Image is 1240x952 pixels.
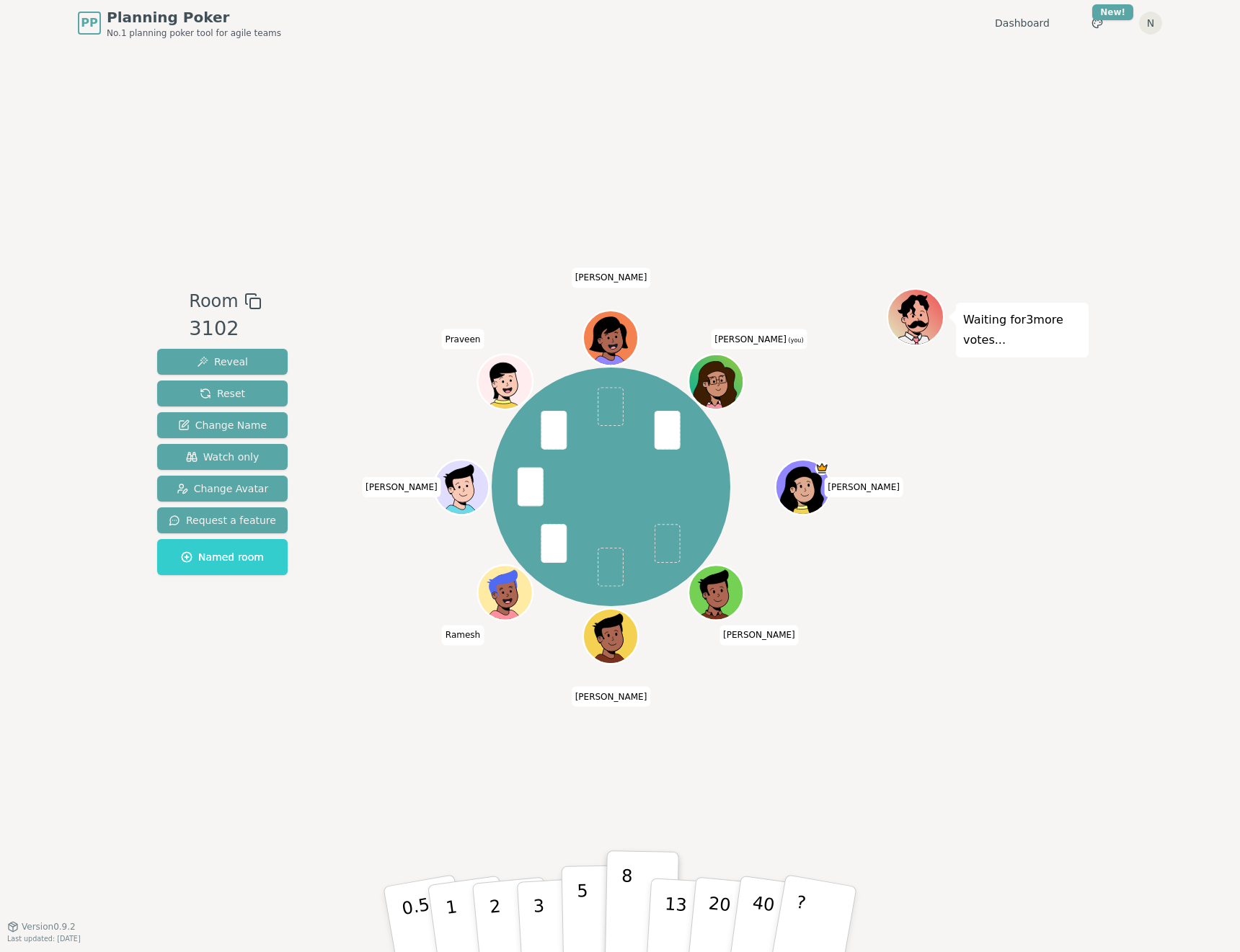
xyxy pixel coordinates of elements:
[177,481,269,496] span: Change Avatar
[719,625,799,645] span: Click to change your name
[7,921,76,933] button: Version0.9.2
[157,539,288,575] button: Named room
[157,381,288,406] button: Reset
[1092,4,1133,20] div: New!
[442,625,484,645] span: Click to change your name
[157,507,288,533] button: Request a feature
[81,14,97,32] span: PP
[824,477,903,497] span: Click to change your name
[7,935,81,943] span: Last updated: [DATE]
[572,267,651,288] span: Click to change your name
[963,310,1081,350] p: Waiting for 3 more votes...
[22,921,76,933] span: Version 0.9.2
[620,866,632,943] p: 8
[189,314,261,344] div: 3102
[711,329,807,349] span: Click to change your name
[157,476,288,502] button: Change Avatar
[157,349,288,375] button: Reveal
[186,450,260,464] span: Watch only
[178,418,267,432] span: Change Name
[995,16,1050,30] a: Dashboard
[78,7,281,39] a: PPPlanning PokerNo.1 planning poker tool for agile teams
[197,355,248,369] span: Reveal
[107,27,281,39] span: No.1 planning poker tool for agile teams
[200,386,245,401] span: Reset
[181,550,264,564] span: Named room
[442,329,484,349] span: Click to change your name
[572,686,651,706] span: Click to change your name
[787,337,804,343] span: (you)
[157,444,288,470] button: Watch only
[169,513,276,528] span: Request a feature
[107,7,281,27] span: Planning Poker
[362,477,441,497] span: Click to change your name
[815,461,829,475] span: Yasmin is the host
[189,288,238,314] span: Room
[1139,12,1162,35] button: N
[157,412,288,438] button: Change Name
[691,355,743,407] button: Click to change your avatar
[1084,10,1110,36] button: New!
